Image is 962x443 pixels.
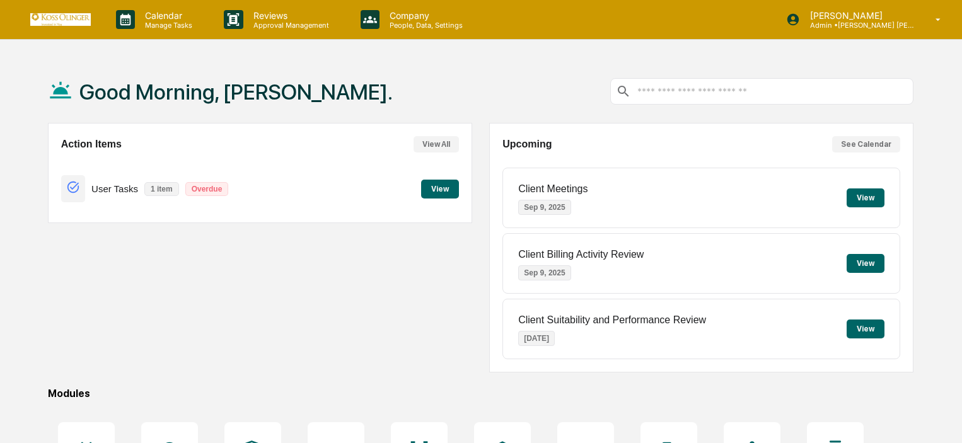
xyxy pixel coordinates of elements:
p: Manage Tasks [135,21,199,30]
p: Client Suitability and Performance Review [518,314,706,326]
p: Client Billing Activity Review [518,249,644,260]
h2: Upcoming [502,139,552,150]
p: Approval Management [243,21,335,30]
p: Client Meetings [518,183,588,195]
button: View [847,254,884,273]
button: View [421,180,459,198]
p: User Tasks [91,183,138,194]
a: View [421,182,459,194]
p: Sep 9, 2025 [518,200,571,215]
p: 1 item [144,182,179,196]
img: logo [30,13,91,25]
h2: Action Items [61,139,122,150]
p: Company [380,10,469,21]
p: People, Data, Settings [380,21,469,30]
p: Overdue [185,182,229,196]
p: Admin • [PERSON_NAME] [PERSON_NAME] Consulting, LLC [800,21,917,30]
div: Modules [48,388,913,400]
button: View [847,319,884,338]
button: See Calendar [832,136,900,152]
h1: Good Morning, [PERSON_NAME]. [79,79,393,105]
button: View [847,188,884,207]
p: Calendar [135,10,199,21]
p: [PERSON_NAME] [800,10,917,21]
p: Sep 9, 2025 [518,265,571,280]
p: Reviews [243,10,335,21]
p: [DATE] [518,331,555,346]
button: View All [414,136,459,152]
